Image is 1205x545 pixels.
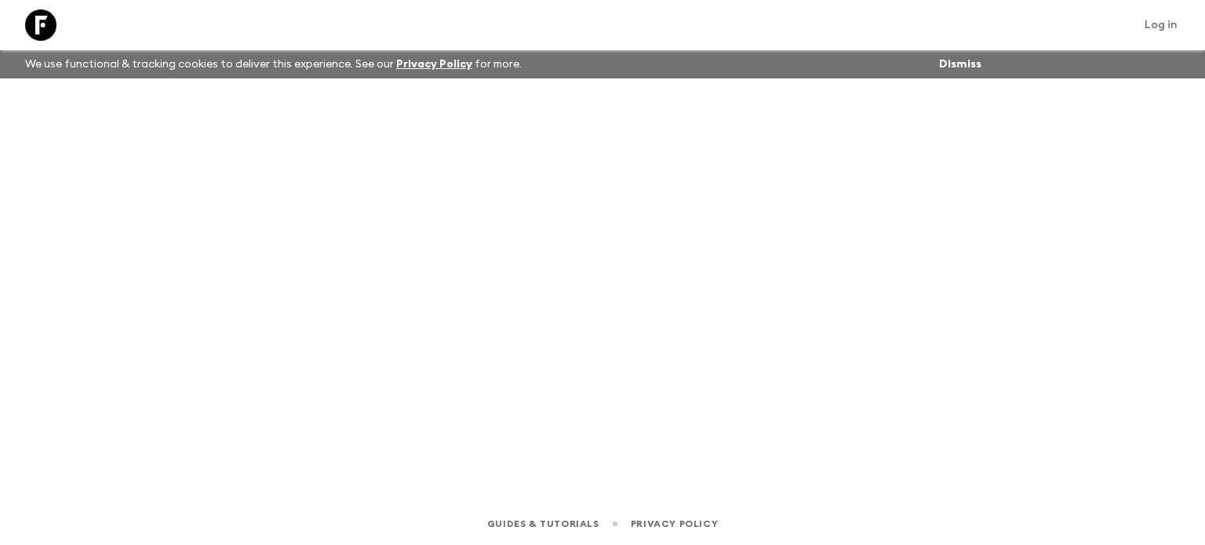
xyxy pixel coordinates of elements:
[396,59,472,70] a: Privacy Policy
[19,50,528,78] p: We use functional & tracking cookies to deliver this experience. See our for more.
[487,515,599,532] a: Guides & Tutorials
[1136,14,1186,36] a: Log in
[631,515,718,532] a: Privacy Policy
[935,53,985,75] button: Dismiss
